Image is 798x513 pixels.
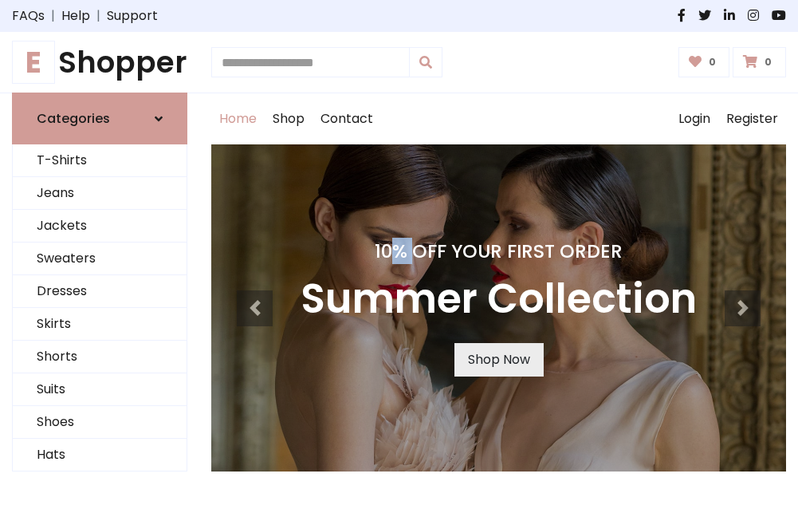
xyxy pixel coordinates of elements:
span: E [12,41,55,84]
span: | [45,6,61,26]
a: Support [107,6,158,26]
a: 0 [678,47,730,77]
a: Shoes [13,406,187,439]
a: Shop [265,93,313,144]
a: Categories [12,93,187,144]
a: Skirts [13,308,187,341]
a: Register [718,93,786,144]
a: Contact [313,93,381,144]
a: Dresses [13,275,187,308]
a: Help [61,6,90,26]
span: 0 [761,55,776,69]
a: EShopper [12,45,187,80]
a: Login [670,93,718,144]
a: Shorts [13,341,187,373]
a: Home [211,93,265,144]
h6: Categories [37,111,110,126]
a: Hats [13,439,187,472]
a: 0 [733,47,786,77]
a: Jackets [13,210,187,243]
a: Suits [13,373,187,406]
span: 0 [705,55,720,69]
h3: Summer Collection [301,275,697,324]
a: FAQs [12,6,45,26]
h4: 10% Off Your First Order [301,240,697,262]
a: Sweaters [13,243,187,275]
span: | [90,6,107,26]
h1: Shopper [12,45,187,80]
a: Shop Now [454,343,544,377]
a: Jeans [13,177,187,210]
a: T-Shirts [13,144,187,177]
